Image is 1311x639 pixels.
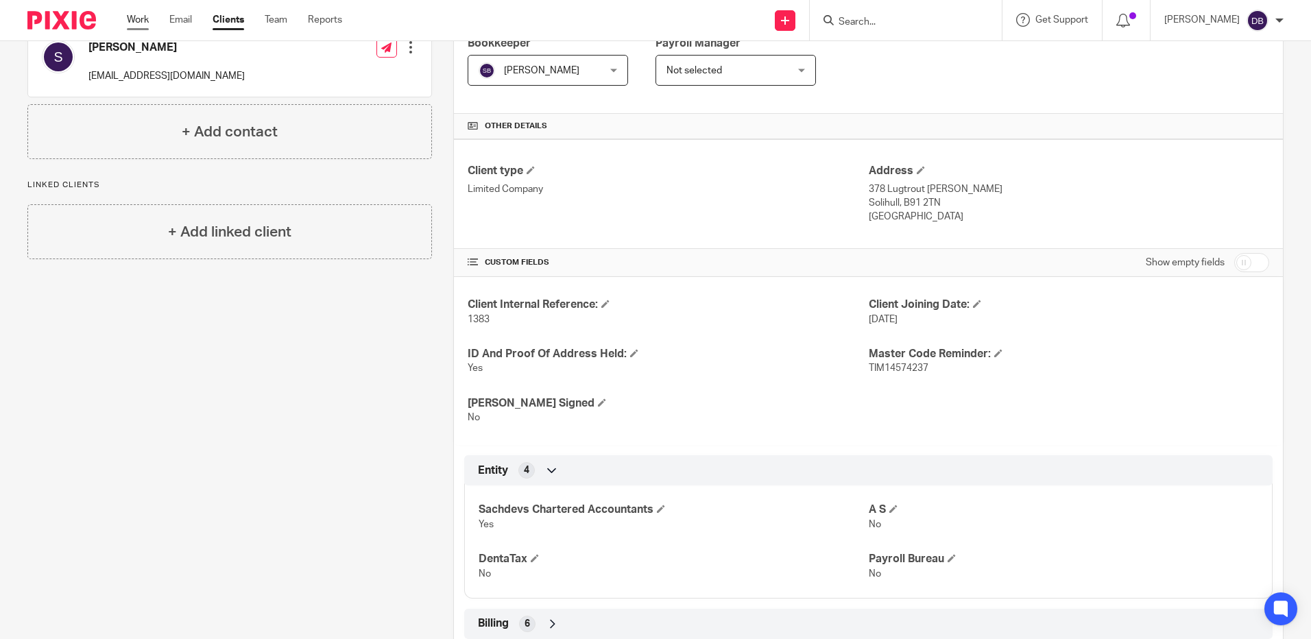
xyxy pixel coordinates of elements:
[479,503,868,517] h4: Sachdevs Chartered Accountants
[478,463,508,478] span: Entity
[27,11,96,29] img: Pixie
[468,298,868,312] h4: Client Internal Reference:
[42,40,75,73] img: svg%3E
[468,182,868,196] p: Limited Company
[869,520,881,529] span: No
[1164,13,1240,27] p: [PERSON_NAME]
[479,569,491,579] span: No
[479,520,494,529] span: Yes
[869,569,881,579] span: No
[468,257,868,268] h4: CUSTOM FIELDS
[27,180,432,191] p: Linked clients
[869,315,898,324] span: [DATE]
[837,16,961,29] input: Search
[127,13,149,27] a: Work
[666,66,722,75] span: Not selected
[478,616,509,631] span: Billing
[504,66,579,75] span: [PERSON_NAME]
[468,315,490,324] span: 1383
[869,196,1269,210] p: Solihull, B91 2TN
[869,347,1269,361] h4: Master Code Reminder:
[308,13,342,27] a: Reports
[1146,256,1225,269] label: Show empty fields
[655,38,741,49] span: Payroll Manager
[468,164,868,178] h4: Client type
[869,363,928,373] span: TIM14574237
[468,363,483,373] span: Yes
[869,182,1269,196] p: 378 Lugtrout [PERSON_NAME]
[479,62,495,79] img: svg%3E
[468,413,480,422] span: No
[265,13,287,27] a: Team
[525,617,530,631] span: 6
[468,347,868,361] h4: ID And Proof Of Address Held:
[524,463,529,477] span: 4
[1035,15,1088,25] span: Get Support
[869,298,1269,312] h4: Client Joining Date:
[468,38,531,49] span: Bookkeeper
[869,210,1269,224] p: [GEOGRAPHIC_DATA]
[869,164,1269,178] h4: Address
[479,552,868,566] h4: DentaTax
[88,69,245,83] p: [EMAIL_ADDRESS][DOMAIN_NAME]
[485,121,547,132] span: Other details
[182,121,278,143] h4: + Add contact
[168,221,291,243] h4: + Add linked client
[169,13,192,27] a: Email
[869,503,1258,517] h4: A S
[213,13,244,27] a: Clients
[869,552,1258,566] h4: Payroll Bureau
[88,40,245,55] h4: [PERSON_NAME]
[468,396,868,411] h4: [PERSON_NAME] Signed
[1247,10,1268,32] img: svg%3E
